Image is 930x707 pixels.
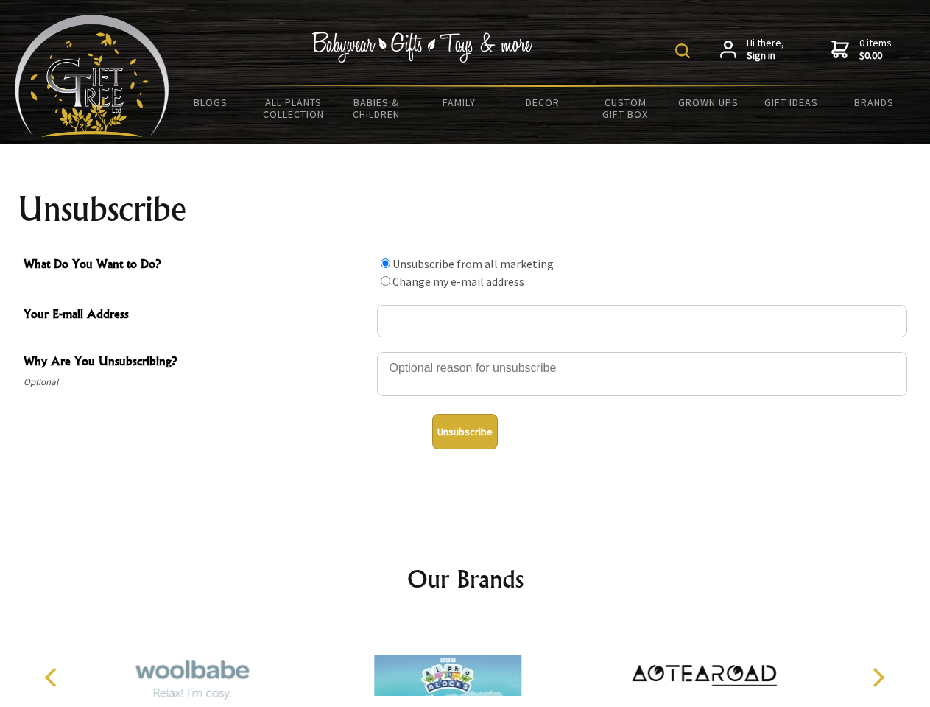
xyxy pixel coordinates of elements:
[24,255,370,276] span: What Do You Want to Do?
[335,87,418,130] a: Babies & Children
[37,661,69,694] button: Previous
[831,37,892,63] a: 0 items$0.00
[666,87,750,118] a: Grown Ups
[720,37,784,63] a: Hi there,Sign in
[392,274,524,289] label: Change my e-mail address
[381,276,390,286] input: What Do You Want to Do?
[392,256,554,271] label: Unsubscribe from all marketing
[169,87,253,118] a: BLOGS
[747,49,784,63] strong: Sign in
[418,87,501,118] a: Family
[675,43,690,58] img: product search
[381,258,390,268] input: What Do You Want to Do?
[253,87,336,130] a: All Plants Collection
[18,191,913,227] h1: Unsubscribe
[24,305,370,326] span: Your E-mail Address
[859,36,892,63] span: 0 items
[377,305,907,337] input: Your E-mail Address
[24,373,370,391] span: Optional
[15,15,169,137] img: Babyware - Gifts - Toys and more...
[501,87,584,118] a: Decor
[377,352,907,396] textarea: Why Are You Unsubscribing?
[24,352,370,373] span: Why Are You Unsubscribing?
[862,661,894,694] button: Next
[747,37,784,63] span: Hi there,
[833,87,916,118] a: Brands
[750,87,833,118] a: Gift Ideas
[312,32,533,63] img: Babywear - Gifts - Toys & more
[859,49,892,63] strong: $0.00
[29,561,901,597] h2: Our Brands
[584,87,667,130] a: Custom Gift Box
[432,414,498,449] button: Unsubscribe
